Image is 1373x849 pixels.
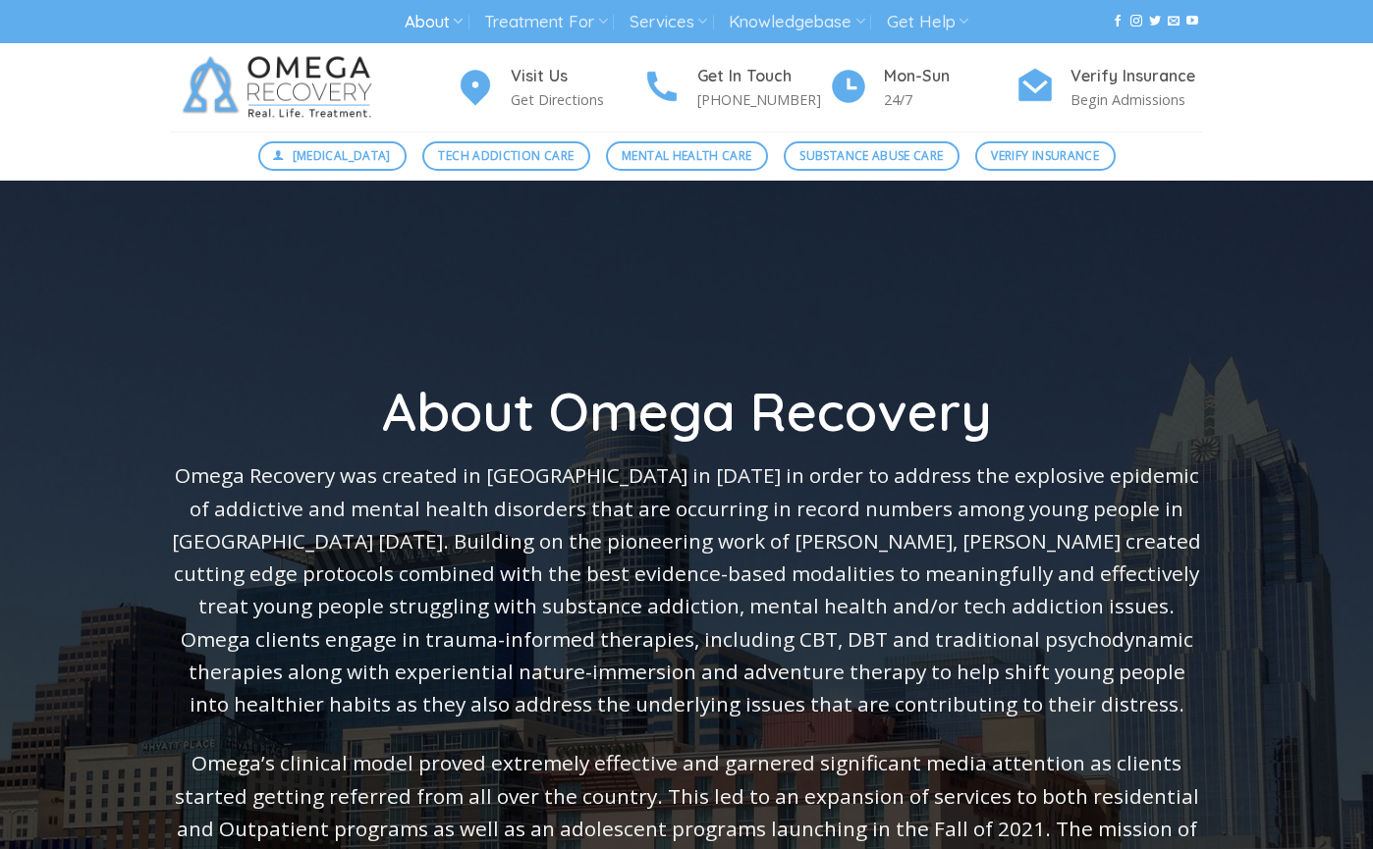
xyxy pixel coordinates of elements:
span: Substance Abuse Care [799,146,943,165]
a: Get Help [887,4,968,40]
h4: Mon-Sun [884,64,1016,89]
a: Follow on Twitter [1149,15,1161,28]
a: Substance Abuse Care [784,141,960,171]
a: [MEDICAL_DATA] [258,141,408,171]
a: Mental Health Care [606,141,768,171]
p: [PHONE_NUMBER] [697,88,829,111]
a: Get In Touch [PHONE_NUMBER] [642,64,829,112]
a: Follow on Instagram [1130,15,1142,28]
span: Verify Insurance [991,146,1099,165]
span: [MEDICAL_DATA] [293,146,391,165]
span: Tech Addiction Care [438,146,574,165]
a: Send us an email [1168,15,1180,28]
a: Follow on YouTube [1186,15,1198,28]
img: Omega Recovery [171,43,392,132]
a: Tech Addiction Care [422,141,590,171]
a: Verify Insurance Begin Admissions [1016,64,1202,112]
p: Begin Admissions [1071,88,1202,111]
a: Services [630,4,707,40]
span: Mental Health Care [622,146,751,165]
span: About Omega Recovery [382,378,992,445]
a: Verify Insurance [975,141,1116,171]
h4: Verify Insurance [1071,64,1202,89]
p: Omega Recovery was created in [GEOGRAPHIC_DATA] in [DATE] in order to address the explosive epide... [171,459,1202,720]
p: 24/7 [884,88,1016,111]
a: About [405,4,463,40]
p: Get Directions [511,88,642,111]
h4: Get In Touch [697,64,829,89]
a: Knowledgebase [729,4,864,40]
h4: Visit Us [511,64,642,89]
a: Visit Us Get Directions [456,64,642,112]
a: Treatment For [484,4,607,40]
a: Follow on Facebook [1112,15,1124,28]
